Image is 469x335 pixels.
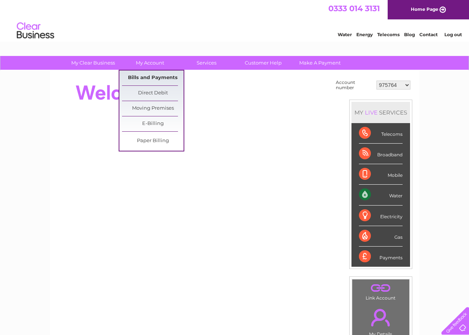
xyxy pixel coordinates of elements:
[59,4,411,36] div: Clear Business is a trading name of Verastar Limited (registered in [GEOGRAPHIC_DATA] No. 3667643...
[334,78,375,92] td: Account number
[122,134,184,148] a: Paper Billing
[122,101,184,116] a: Moving Premises
[359,206,403,226] div: Electricity
[359,247,403,267] div: Payments
[16,19,54,42] img: logo.png
[352,279,410,303] td: Link Account
[119,56,181,70] a: My Account
[359,226,403,247] div: Gas
[122,86,184,101] a: Direct Debit
[359,185,403,205] div: Water
[354,281,407,294] a: .
[359,144,403,164] div: Broadband
[122,71,184,85] a: Bills and Payments
[328,4,380,13] a: 0333 014 3131
[359,164,403,185] div: Mobile
[359,123,403,144] div: Telecoms
[232,56,294,70] a: Customer Help
[122,116,184,131] a: E-Billing
[62,56,124,70] a: My Clear Business
[338,32,352,37] a: Water
[176,56,237,70] a: Services
[377,32,400,37] a: Telecoms
[419,32,438,37] a: Contact
[404,32,415,37] a: Blog
[351,102,410,123] div: MY SERVICES
[444,32,462,37] a: Log out
[289,56,351,70] a: Make A Payment
[363,109,379,116] div: LIVE
[354,304,407,331] a: .
[356,32,373,37] a: Energy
